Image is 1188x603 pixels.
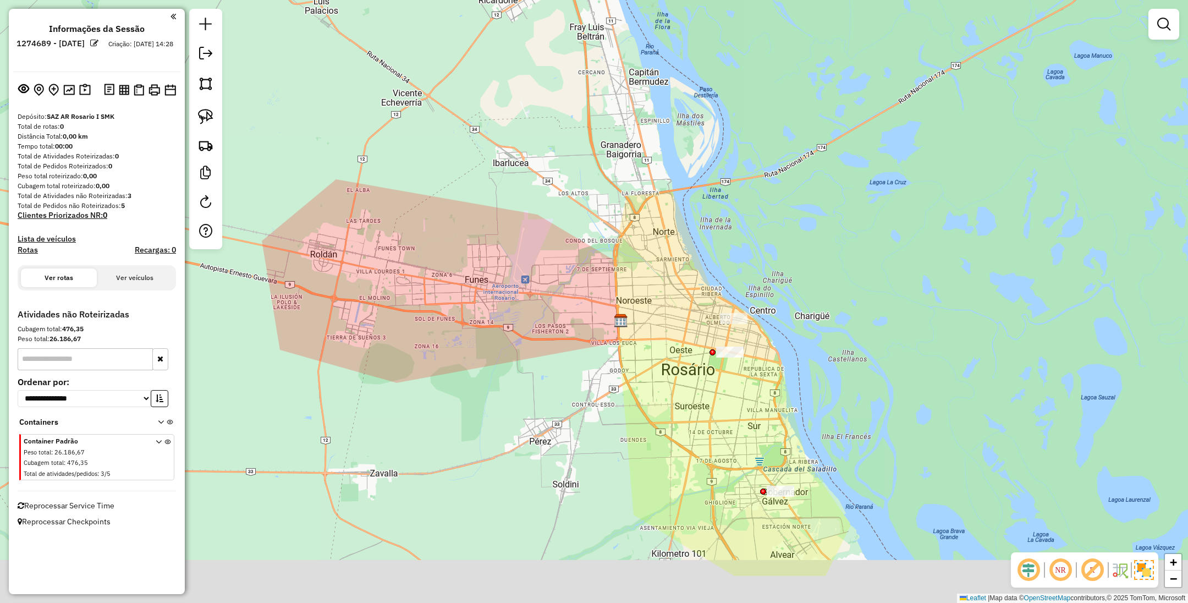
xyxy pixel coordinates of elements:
[194,133,218,157] a: Criar rota
[97,470,99,478] span: :
[767,486,794,497] div: Atividade não roteirizada - LA GALLEGA SUPE
[1134,560,1154,580] img: Exibir/Ocultar setores
[614,314,628,328] img: SAZ AR Rosario I SMK
[108,162,112,170] strong: 0
[67,459,88,467] span: 476,35
[1170,572,1177,585] span: −
[54,448,85,456] span: 26.186,67
[96,182,109,190] strong: 0,00
[18,517,111,527] span: Reprocessar Checkpoints
[50,335,81,343] strong: 26.186,67
[16,39,85,48] h6: 1274689 - [DATE]
[18,181,176,191] div: Cubagem total roteirizado:
[198,76,213,91] img: Selecionar atividades - polígono
[18,324,176,334] div: Cubagem total:
[18,112,176,122] div: Depósito:
[18,309,176,320] h4: Atividades não Roteirizadas
[103,210,107,220] strong: 0
[1024,594,1071,602] a: OpenStreetMap
[104,39,178,49] div: Criação: [DATE] 14:28
[135,245,176,255] h4: Recargas: 0
[49,24,145,34] h4: Informações da Sessão
[195,13,217,38] a: Nova sessão e pesquisa
[18,501,114,511] span: Reprocessar Service Time
[170,10,176,23] a: Clique aqui para minimizar o painel
[1015,557,1042,583] span: Ocultar deslocamento
[720,313,747,324] div: Atividade não roteirizada - La gallega supe 884940
[18,334,176,344] div: Peso total:
[121,201,125,210] strong: 5
[195,191,217,216] a: Reroteirizar Sessão
[957,594,1188,603] div: Map data © contributors,© 2025 TomTom, Microsoft
[63,132,88,140] strong: 0,00 km
[55,142,73,150] strong: 00:00
[18,375,176,388] label: Ordenar por:
[988,594,989,602] span: |
[1170,555,1177,569] span: +
[102,81,117,98] button: Logs desbloquear sessão
[19,416,144,428] span: Containers
[18,171,176,181] div: Peso total roteirizado:
[1153,13,1175,35] a: Exibir filtros
[115,152,119,160] strong: 0
[18,234,176,244] h4: Lista de veículos
[83,172,97,180] strong: 0,00
[1047,557,1074,583] span: Ocultar NR
[16,81,31,98] button: Exibir sessão original
[77,81,93,98] button: Painel de Sugestão
[18,211,176,220] h4: Clientes Priorizados NR:
[31,81,46,98] button: Centralizar mapa no depósito ou ponto de apoio
[18,141,176,151] div: Tempo total:
[60,122,64,130] strong: 0
[97,268,173,287] button: Ver veículos
[117,82,131,97] button: Visualizar relatório de Roteirização
[162,82,178,98] button: Disponibilidade de veículos
[18,131,176,141] div: Distância Total:
[64,459,65,467] span: :
[18,122,176,131] div: Total de rotas:
[1111,561,1129,579] img: Fluxo de ruas
[47,112,114,120] strong: SAZ AR Rosario I SMK
[128,191,131,200] strong: 3
[101,470,111,478] span: 3/5
[1165,554,1181,571] a: Zoom in
[1079,557,1105,583] span: Exibir rótulo
[146,82,162,98] button: Imprimir Rotas
[24,436,142,446] span: Container Padrão
[90,39,98,47] em: Alterar nome da sessão
[151,390,168,407] button: Ordem crescente
[24,448,51,456] span: Peso total
[46,81,61,98] button: Adicionar Atividades
[195,42,217,67] a: Exportar sessão
[18,191,176,201] div: Total de Atividades não Roteirizadas:
[195,162,217,187] a: Criar modelo
[18,151,176,161] div: Total de Atividades Roteirizadas:
[198,109,213,124] img: Selecionar atividades - laço
[18,245,38,255] a: Rotas
[198,138,213,153] img: Criar rota
[24,470,97,478] span: Total de atividades/pedidos
[18,201,176,211] div: Total de Pedidos não Roteirizados:
[18,161,176,171] div: Total de Pedidos Roteirizados:
[1165,571,1181,587] a: Zoom out
[21,268,97,287] button: Ver rotas
[716,347,744,358] div: Atividade não roteirizada - LA GALLEGA SUPERMERCADOS S.A.
[960,594,986,602] a: Leaflet
[24,459,64,467] span: Cubagem total
[131,82,146,98] button: Visualizar Romaneio
[62,325,84,333] strong: 476,35
[51,448,53,456] span: :
[61,82,77,97] button: Otimizar todas as rotas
